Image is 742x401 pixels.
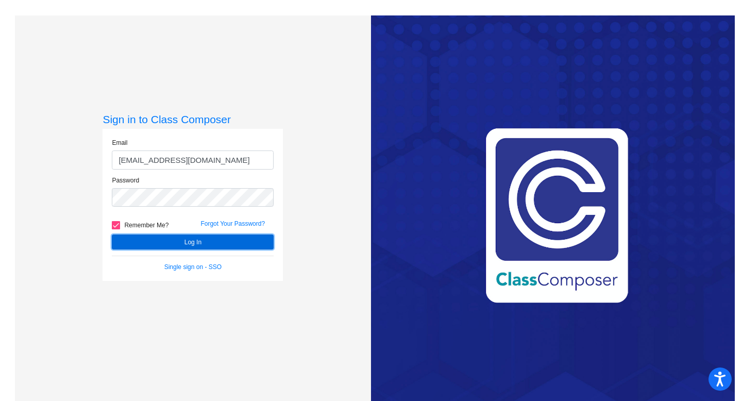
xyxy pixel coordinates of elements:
a: Forgot Your Password? [200,220,265,227]
label: Email [112,138,127,147]
button: Log In [112,235,274,249]
label: Password [112,176,139,185]
h3: Sign in to Class Composer [103,113,283,126]
a: Single sign on - SSO [164,263,222,271]
span: Remember Me? [124,219,168,231]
